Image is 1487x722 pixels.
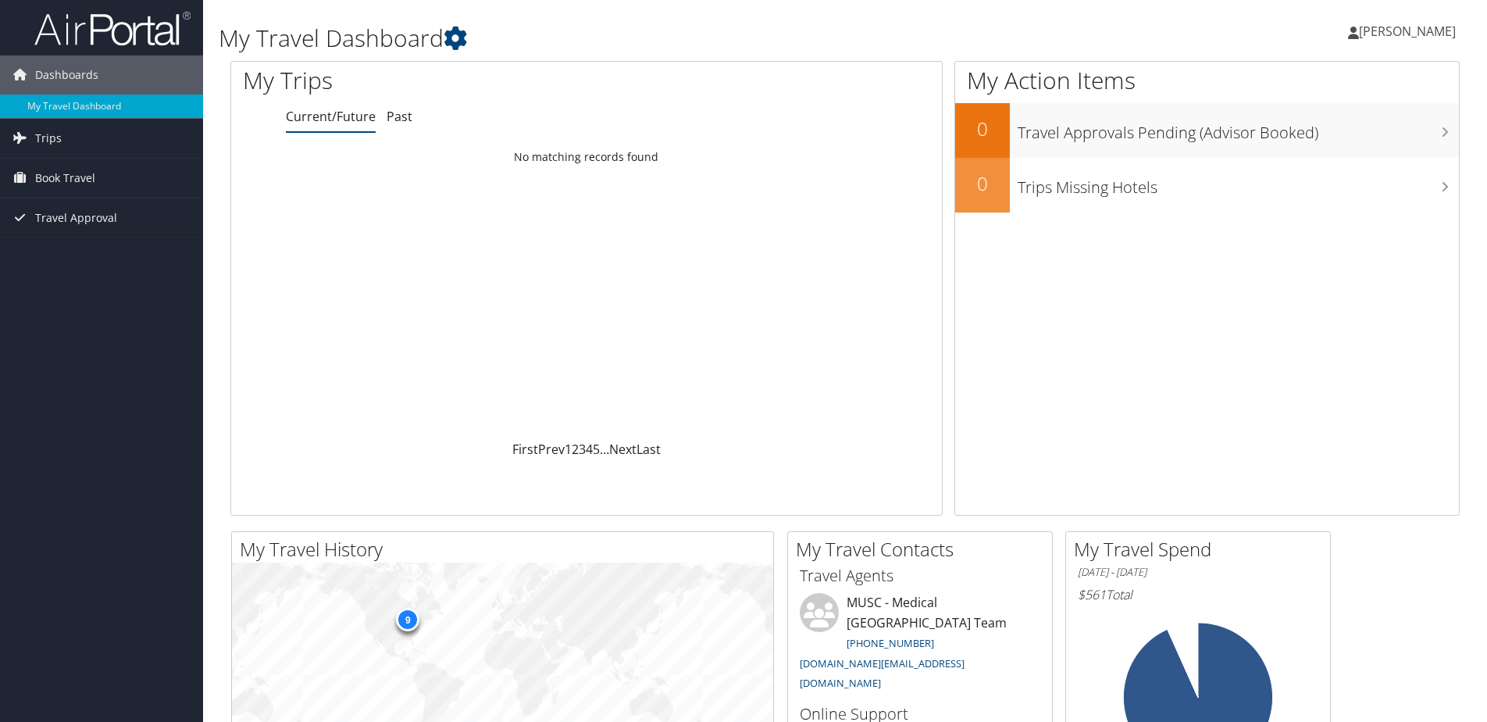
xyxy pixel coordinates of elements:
a: 2 [572,441,579,458]
img: airportal-logo.png [34,10,191,47]
a: [PHONE_NUMBER] [847,636,934,650]
span: Dashboards [35,55,98,95]
h6: Total [1078,586,1318,603]
a: 0Travel Approvals Pending (Advisor Booked) [955,103,1459,158]
span: $561 [1078,586,1106,603]
a: Prev [538,441,565,458]
a: 0Trips Missing Hotels [955,158,1459,213]
span: … [600,441,609,458]
div: 9 [396,607,419,631]
li: MUSC - Medical [GEOGRAPHIC_DATA] Team [792,593,1048,697]
h2: 0 [955,116,1010,142]
a: 4 [586,441,593,458]
a: [DOMAIN_NAME][EMAIL_ADDRESS][DOMAIN_NAME] [800,656,965,691]
a: Next [609,441,637,458]
span: Travel Approval [35,198,117,238]
a: 1 [565,441,572,458]
a: Current/Future [286,108,376,125]
td: No matching records found [231,143,942,171]
a: Past [387,108,412,125]
h3: Trips Missing Hotels [1018,169,1459,198]
a: 5 [593,441,600,458]
h3: Travel Approvals Pending (Advisor Booked) [1018,114,1459,144]
h2: My Travel History [240,536,773,563]
span: Trips [35,119,62,158]
h2: My Travel Contacts [796,536,1052,563]
a: [PERSON_NAME] [1348,8,1471,55]
a: First [512,441,538,458]
span: [PERSON_NAME] [1359,23,1456,40]
h1: My Travel Dashboard [219,22,1054,55]
a: Last [637,441,661,458]
h2: 0 [955,170,1010,197]
h2: My Travel Spend [1074,536,1330,563]
h1: My Trips [243,64,634,97]
span: Book Travel [35,159,95,198]
h6: [DATE] - [DATE] [1078,565,1318,580]
h1: My Action Items [955,64,1459,97]
a: 3 [579,441,586,458]
h3: Travel Agents [800,565,1040,587]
